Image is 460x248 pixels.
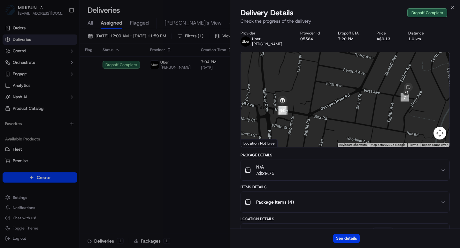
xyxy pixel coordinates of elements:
div: Dropoff ETA [338,31,366,36]
div: 7:20 PM [338,36,366,41]
p: Check the progress of the delivery [241,18,450,24]
span: [PERSON_NAME] [252,41,282,47]
div: Location Not Live [241,139,278,147]
a: 💻API Documentation [51,140,105,152]
div: Provider Id [300,31,327,36]
div: 5 [279,106,287,115]
p: Uber [252,36,282,41]
button: Woolworths Metro AU - Jannali Metro Manager Manager7:11 PM [241,224,449,245]
div: 6 [278,106,286,115]
span: Package Items ( 4 ) [256,199,294,205]
img: 1736555255976-a54dd68f-1ca7-489b-9aae-adbdc363a1c4 [13,116,18,122]
span: 7:11 PM [421,228,438,234]
span: A$29.75 [256,170,274,177]
a: Open this area in Google Maps (opens a new window) [242,139,264,147]
span: Woolworths Metro AU - Jannali Metro Manager Manager [256,228,372,234]
div: 1.0 km [408,36,432,41]
button: See details [333,234,360,243]
a: Powered byPylon [45,158,77,163]
span: API Documentation [60,143,103,149]
span: • [53,99,55,104]
button: 05584 [300,36,313,41]
div: A$9.13 [377,36,398,41]
a: 📗Knowledge Base [4,140,51,152]
button: Start new chat [109,63,116,71]
img: Nash [6,6,19,19]
div: 7 [401,93,409,101]
img: 4281594248423_2fcf9dad9f2a874258b8_72.png [13,61,25,72]
span: Map data ©2025 Google [371,143,405,147]
img: Asif Zaman Khan [6,93,17,103]
span: [DATE] [57,116,70,121]
div: 💻 [54,143,59,148]
button: Map camera controls [433,127,446,139]
button: Keyboard shortcuts [339,143,367,147]
span: • [53,116,55,121]
a: Terms (opens in new tab) [409,143,418,147]
button: N/AA$29.75 [241,160,449,180]
div: Past conversations [6,83,43,88]
div: 📗 [6,143,11,148]
div: Price [377,31,398,36]
img: Google [242,139,264,147]
span: Knowledge Base [13,143,49,149]
p: Welcome 👋 [6,26,116,36]
div: Items Details [241,184,450,190]
span: [PERSON_NAME] [20,116,52,121]
div: Distance [408,31,432,36]
img: uber-new-logo.jpeg [241,36,251,47]
div: Start new chat [29,61,105,67]
img: 1736555255976-a54dd68f-1ca7-489b-9aae-adbdc363a1c4 [6,61,18,72]
div: We're available if you need us! [29,67,88,72]
div: Provider [241,31,290,36]
button: See all [99,82,116,89]
img: Asif Zaman Khan [6,110,17,120]
img: 1736555255976-a54dd68f-1ca7-489b-9aae-adbdc363a1c4 [13,99,18,104]
button: Package Items (4) [241,192,449,212]
a: Report a map error [422,143,448,147]
div: Location Details [241,216,450,222]
input: Got a question? Start typing here... [17,41,115,48]
span: N/A [256,164,274,170]
span: Delivery Details [241,8,294,18]
span: Pylon [64,158,77,163]
span: [PERSON_NAME] [20,99,52,104]
div: Package Details [241,153,450,158]
span: [DATE] [57,99,70,104]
